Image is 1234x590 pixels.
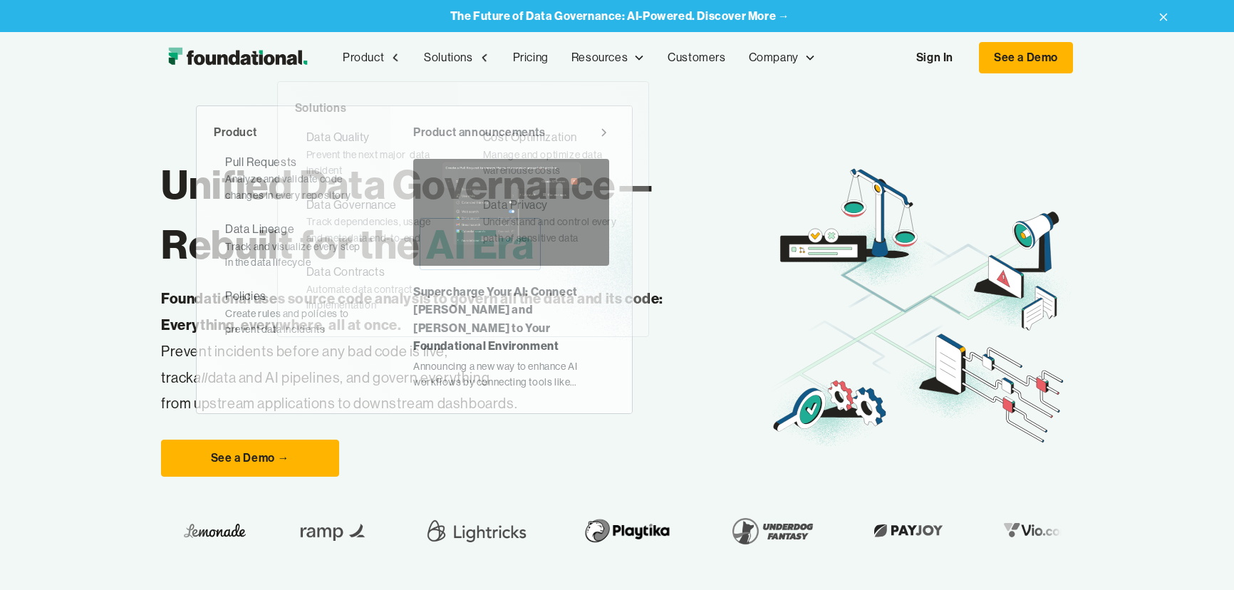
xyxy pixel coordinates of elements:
[483,214,620,246] div: Understand and control every path of sensitive data
[978,425,1234,590] div: וידג'ט של צ'אט
[413,358,609,390] div: Announcing a new way to enhance AI workflows by connecting tools like [PERSON_NAME] and [PERSON_N...
[723,511,820,551] img: Underdog Fantasy
[214,281,373,343] a: PoliciesCreate rules and policies to prevent data incidents
[450,9,790,23] a: The Future of Data Governance: AI-Powered. Discover More →
[306,128,370,147] div: Data Quality
[424,48,472,67] div: Solutions
[161,289,663,333] strong: Foundational uses source code analysis to govern all the data and its code: Everything, everywher...
[902,43,968,73] a: Sign In
[576,511,678,551] img: Playtika
[295,257,455,319] a: Data ContractsAutomate data contract implementation
[656,34,737,81] a: Customers
[483,196,548,214] div: Data Privacy
[472,190,631,252] a: Data PrivacyUnderstand and control every path of sensitive data
[225,220,294,239] div: Data Lineage
[161,43,314,72] img: Foundational Logo
[161,286,708,417] p: Prevent incidents before any bad code is live, track data and AI pipelines, and govern everything...
[214,123,373,142] div: Product
[502,34,560,81] a: Pricing
[225,287,266,306] div: Policies
[161,440,339,477] a: See a Demo →
[196,105,633,414] nav: Product
[306,147,443,179] div: Prevent the next major data incident
[571,48,628,67] div: Resources
[978,425,1234,590] iframe: Chat Widget
[295,190,455,252] a: Data GovernanceTrack dependencies, usage and metadata end-to-end
[422,511,530,551] img: Lightricks
[483,147,620,179] div: Manage and optimize data warehouse costs
[413,282,609,355] div: Supercharge Your AI: Connect [PERSON_NAME] and [PERSON_NAME] to Your Foundational Environment
[225,152,297,171] div: Pull Requests
[306,281,443,314] div: Automate data contract implementation
[295,123,455,184] a: Data QualityPrevent the next major data incident
[560,34,656,81] div: Resources
[979,42,1073,73] a: See a Demo
[343,48,384,67] div: Product
[306,214,443,246] div: Track dependencies, usage and metadata end-to-end
[225,238,362,270] div: Track and visualize every step in the data lifecycle
[214,214,373,276] a: Data LineageTrack and visualize every step in the data lifecycle
[483,128,577,147] div: Cost Optimization
[225,306,362,338] div: Create rules and policies to prevent data incidents
[737,34,827,81] div: Company
[306,196,397,214] div: Data Governance
[214,147,373,208] a: Pull RequestsAnalyze and validate code changes in every repository
[161,155,769,274] h1: Unified Data Governance— Rebuilt for the
[413,34,501,81] div: Solutions
[277,81,649,337] nav: Solutions
[225,171,362,203] div: Analyze and validate code changes in every repository
[306,263,385,281] div: Data Contracts
[194,368,208,386] em: all
[413,152,609,395] a: Supercharge Your AI: Connect [PERSON_NAME] and [PERSON_NAME] to Your Foundational EnvironmentAnno...
[291,511,376,551] img: Ramp
[866,519,950,542] img: Payjoy
[295,99,631,118] div: Solutions
[183,519,245,542] img: Lemonade
[161,43,314,72] a: home
[749,48,799,67] div: Company
[472,123,631,184] a: Cost OptimizationManage and optimize data warehouse costs
[331,34,413,81] div: Product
